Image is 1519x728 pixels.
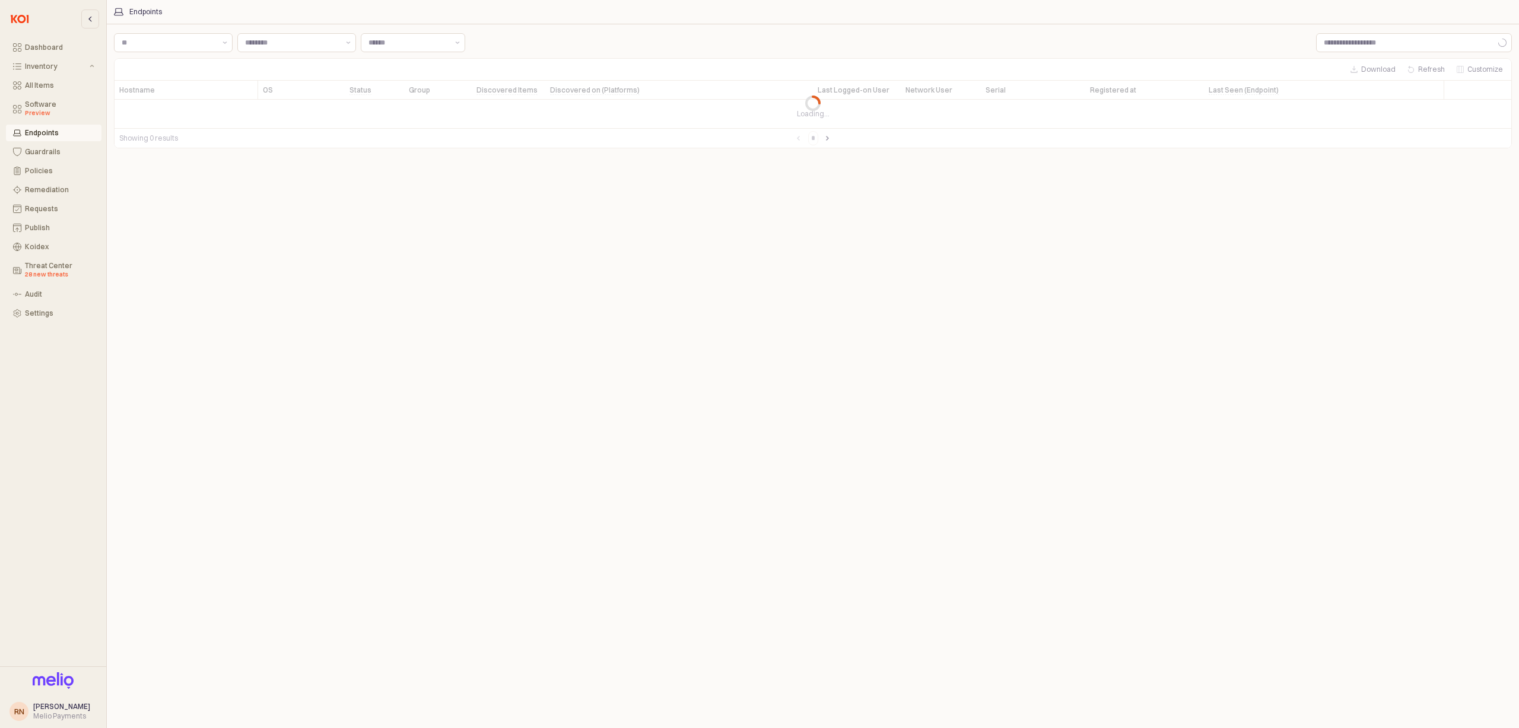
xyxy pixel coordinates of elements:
div: RN [14,705,24,717]
button: Guardrails [6,144,101,160]
button: Settings [6,305,101,322]
button: Policies [6,163,101,179]
button: Requests [6,201,101,217]
div: Guardrails [25,148,94,156]
span: [PERSON_NAME] [33,702,90,711]
button: Show suggestions [450,34,465,52]
div: Settings [25,309,94,317]
button: Threat Center [6,257,101,284]
button: Endpoints [6,125,101,141]
div: Progress circle [805,96,821,111]
button: Dashboard [6,39,101,56]
button: RN [9,702,28,721]
div: All Items [25,81,94,90]
div: 28 new threats [25,270,94,279]
div: Dashboard [25,43,94,52]
button: Show suggestions [218,34,232,52]
button: Koidex [6,239,101,255]
div: Inventory [25,62,87,71]
button: Remediation [6,182,101,198]
div: Threat Center [25,262,94,279]
button: Publish [6,220,101,236]
button: Show suggestions [341,34,355,52]
div: Software [25,100,94,118]
button: Inventory [6,58,101,75]
div: Endpoints [129,8,162,16]
div: Audit [25,290,94,298]
div: Melio Payments [33,711,90,721]
div: Preview [25,109,94,118]
div: Policies [25,167,94,175]
div: Requests [25,205,94,213]
button: Software [6,96,101,122]
div: Endpoints [25,129,94,137]
div: Koidex [25,243,94,251]
div: Publish [25,224,94,232]
div: Remediation [25,186,94,194]
button: Audit [6,286,101,303]
button: All Items [6,77,101,94]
